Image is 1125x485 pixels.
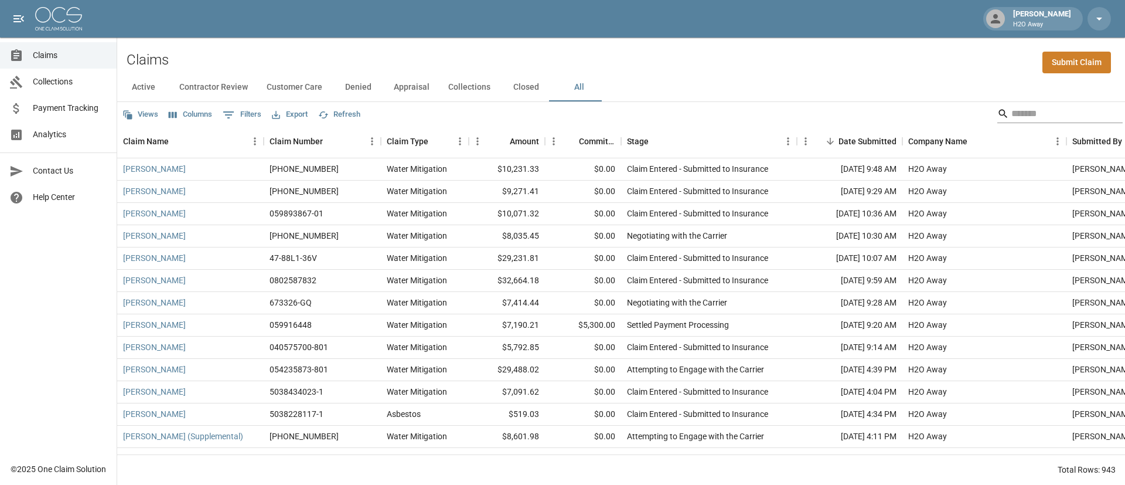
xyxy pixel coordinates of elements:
div: Claim Entered - Submitted to Insurance [627,274,768,286]
div: Claim Entered - Submitted to Insurance [627,185,768,197]
div: Date Submitted [838,125,896,158]
div: $0.00 [545,247,621,270]
div: $7,414.44 [469,292,545,314]
div: $0.00 [545,158,621,181]
div: Search [997,104,1123,126]
div: [DATE] 4:34 PM [797,403,902,426]
button: open drawer [7,7,30,30]
a: [PERSON_NAME] [123,274,186,286]
div: PP0021149375 [270,453,327,464]
button: Sort [562,133,579,150]
div: H2O Away [908,230,947,242]
a: [PERSON_NAME] [123,341,186,353]
div: [DATE] 1:03 PM [797,448,902,470]
a: [PERSON_NAME] [123,297,186,308]
button: Sort [967,133,984,150]
a: [PERSON_NAME] [123,319,186,331]
div: Water Mitigation [387,341,447,353]
div: $8,601.98 [469,426,545,448]
div: $0.00 [545,270,621,292]
div: Claim Number [270,125,323,158]
div: H2O Away [908,408,947,420]
div: H2O Away [908,208,947,219]
div: Negotiating with the Carrier [627,297,727,308]
div: $0.00 [545,381,621,403]
div: Stage [627,125,649,158]
a: [PERSON_NAME] [123,386,186,398]
button: All [553,73,605,101]
div: $0.00 [545,448,621,470]
button: Active [117,73,170,101]
button: Appraisal [384,73,439,101]
div: [DATE] 10:07 AM [797,247,902,270]
div: 01-009-176062 [270,230,339,242]
button: Show filters [220,106,264,124]
span: Collections [33,76,107,88]
div: $9,271.41 [469,181,545,203]
div: $0.00 [545,359,621,381]
div: Negotiating with the Carrier [627,453,727,464]
div: Water Mitigation [387,185,447,197]
div: Water Mitigation [387,453,447,464]
div: Claim Name [123,125,169,158]
div: [PERSON_NAME] [1008,8,1076,29]
div: Claim Number [264,125,381,158]
div: [DATE] 9:59 AM [797,270,902,292]
div: $0.00 [545,337,621,359]
div: H2O Away [908,274,947,286]
div: 5038228117-1 [270,408,323,420]
div: Water Mitigation [387,386,447,398]
div: [DATE] 9:14 AM [797,337,902,359]
div: $29,488.02 [469,359,545,381]
button: Menu [1049,133,1066,150]
div: $519.03 [469,403,545,426]
button: Refresh [315,106,363,124]
div: $0.00 [545,426,621,448]
span: Help Center [33,191,107,204]
div: Committed Amount [545,125,621,158]
button: Menu [451,133,469,150]
button: Select columns [166,106,215,124]
div: H2O Away [908,364,947,375]
div: [DATE] 10:30 AM [797,225,902,247]
div: 673326-GQ [270,297,312,308]
button: Sort [323,133,339,150]
a: [PERSON_NAME] [123,252,186,264]
div: Water Mitigation [387,163,447,175]
div: H2O Away [908,252,947,264]
a: [PERSON_NAME] [123,185,186,197]
div: Attempting to Engage with the Carrier [627,430,764,442]
div: $0.00 [545,225,621,247]
div: © 2025 One Claim Solution [11,463,106,475]
div: Company Name [908,125,967,158]
div: Water Mitigation [387,297,447,308]
a: [PERSON_NAME] [123,408,186,420]
button: Menu [469,133,486,150]
div: $8,035.45 [469,225,545,247]
span: Contact Us [33,165,107,177]
div: Claim Entered - Submitted to Insurance [627,386,768,398]
div: Stage [621,125,797,158]
div: Claim Entered - Submitted to Insurance [627,208,768,219]
div: 01-009-167792 [270,163,339,175]
div: $10,071.32 [469,203,545,225]
div: 059916448 [270,319,312,331]
div: Total Rows: 943 [1058,464,1116,476]
div: $10,231.33 [469,158,545,181]
div: 054235873-801 [270,364,328,375]
div: 0802587832 [270,274,316,286]
div: Claim Entered - Submitted to Insurance [627,252,768,264]
span: Analytics [33,128,107,141]
div: [DATE] 9:29 AM [797,181,902,203]
button: Collections [439,73,500,101]
div: Water Mitigation [387,208,447,219]
div: 01-009-151043 [270,430,339,442]
button: Menu [545,133,562,150]
div: 01-009-202300 [270,185,339,197]
div: 47-88L1-36V [270,252,317,264]
div: [DATE] 4:04 PM [797,381,902,403]
button: Views [120,106,161,124]
div: Water Mitigation [387,364,447,375]
div: Submitted By [1072,125,1122,158]
div: Claim Entered - Submitted to Insurance [627,163,768,175]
